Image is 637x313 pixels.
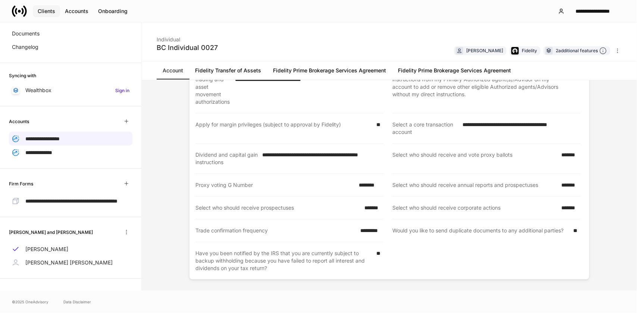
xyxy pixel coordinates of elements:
[189,62,267,79] a: Fidelity Transfer of Assets
[195,181,354,189] div: Proxy voting G Number
[392,204,557,212] div: Select who should receive corporate actions
[392,227,569,235] div: Would you like to send duplicate documents to any additional parties?
[9,118,29,125] h6: Accounts
[392,121,458,136] div: Select a core transaction account
[9,72,36,79] h6: Syncing with
[115,87,129,94] h6: Sign in
[195,68,230,106] div: Advisor trading and asset movement authorizations
[63,299,91,305] a: Data Disclaimer
[556,47,607,55] div: 2 additional features
[195,250,372,272] div: Have you been notified by the IRS that you are currently subject to backup withholding because yo...
[12,30,40,37] p: Documents
[267,62,392,79] a: Fidelity Prime Brokerage Services Agreement
[195,204,360,212] div: Select who should receive prospectuses
[12,299,48,305] span: © 2025 OneAdvisory
[65,7,88,15] div: Accounts
[60,5,93,17] button: Accounts
[25,245,68,253] p: [PERSON_NAME]
[157,43,218,52] div: BC Individual 0027
[392,62,517,79] a: Fidelity Prime Brokerage Services Agreement
[9,27,132,40] a: Documents
[466,47,503,54] div: [PERSON_NAME]
[195,151,258,166] div: Dividend and capital gain instructions
[33,5,60,17] button: Clients
[157,31,218,43] div: Individual
[38,7,55,15] div: Clients
[392,151,557,166] div: Select who should receive and vote proxy ballots
[9,180,33,187] h6: Firm Forms
[9,40,132,54] a: Changelog
[9,242,132,256] a: [PERSON_NAME]
[522,47,537,54] div: Fidelity
[9,229,93,236] h6: [PERSON_NAME] and [PERSON_NAME]
[195,227,356,234] div: Trade confirmation frequency
[93,5,132,17] button: Onboarding
[9,84,132,97] a: WealthboxSign in
[392,181,557,189] div: Select who should receive annual reports and prospectuses
[12,43,38,51] p: Changelog
[9,256,132,269] a: [PERSON_NAME] [PERSON_NAME]
[157,62,189,79] a: Account
[195,121,372,136] div: Apply for margin privileges (subject to approval by Fidelity)
[98,7,128,15] div: Onboarding
[25,259,113,266] p: [PERSON_NAME] [PERSON_NAME]
[392,68,569,106] div: Outsourcing Agent Authorization (OAA) - I authorize Fidelity to accept instructions from my Prima...
[25,87,51,94] p: Wealthbox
